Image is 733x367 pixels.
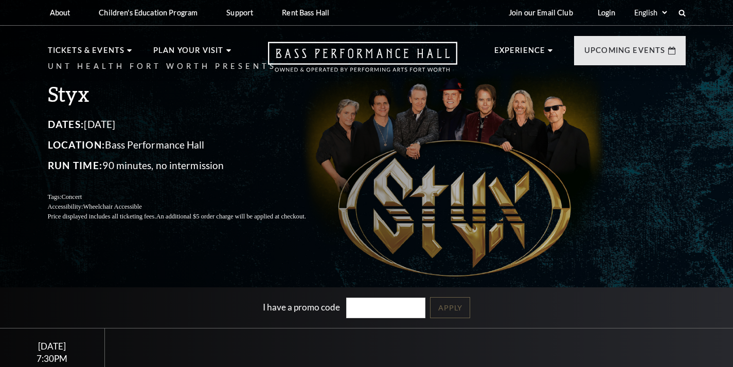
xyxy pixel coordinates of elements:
[153,44,224,63] p: Plan Your Visit
[12,341,92,352] div: [DATE]
[50,8,70,17] p: About
[61,193,82,200] span: Concert
[494,44,546,63] p: Experience
[156,213,306,220] span: An additional $5 order charge will be applied at checkout.
[99,8,198,17] p: Children's Education Program
[48,212,331,222] p: Price displayed includes all ticketing fees.
[226,8,253,17] p: Support
[48,192,331,202] p: Tags:
[48,137,331,153] p: Bass Performance Hall
[48,202,331,212] p: Accessibility:
[83,203,141,210] span: Wheelchair Accessible
[632,8,669,17] select: Select:
[48,44,125,63] p: Tickets & Events
[48,157,331,174] p: 90 minutes, no intermission
[48,159,103,171] span: Run Time:
[12,354,92,363] div: 7:30PM
[584,44,666,63] p: Upcoming Events
[282,8,329,17] p: Rent Bass Hall
[263,301,340,312] label: I have a promo code
[48,116,331,133] p: [DATE]
[48,81,331,107] h3: Styx
[48,118,84,130] span: Dates:
[48,139,105,151] span: Location:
